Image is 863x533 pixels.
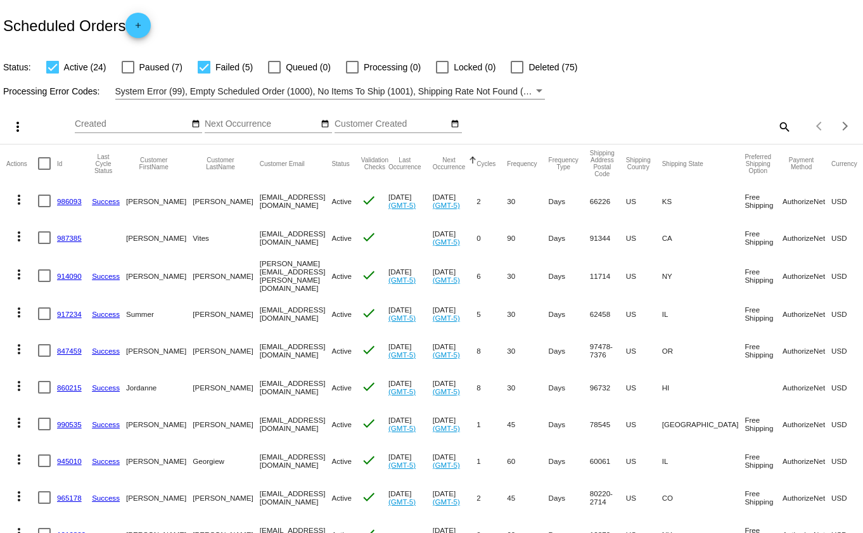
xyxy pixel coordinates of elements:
mat-cell: [PERSON_NAME] [126,256,193,295]
mat-cell: [DATE] [433,183,477,219]
a: (GMT-5) [388,461,416,469]
mat-cell: AuthorizeNet [783,183,831,219]
a: (GMT-5) [388,498,416,506]
mat-cell: [PERSON_NAME] [126,183,193,219]
button: Change sorting for Status [331,160,349,167]
mat-cell: 6 [476,256,507,295]
mat-cell: US [626,256,662,295]
button: Change sorting for LastOccurrenceUtc [388,157,421,170]
button: Next page [833,113,858,139]
button: Change sorting for PaymentMethod.Type [783,157,820,170]
mat-select: Filter by Processing Error Codes [115,84,546,100]
mat-cell: [PERSON_NAME] [126,406,193,442]
mat-cell: [PERSON_NAME] [193,295,259,332]
mat-cell: Vites [193,219,259,256]
mat-icon: check [361,193,376,208]
span: Active [331,420,352,428]
a: 945010 [57,457,82,465]
mat-cell: Days [549,219,590,256]
mat-cell: [EMAIL_ADDRESS][DOMAIN_NAME] [260,406,332,442]
mat-cell: 30 [507,332,548,369]
mat-cell: [DATE] [433,219,477,256]
mat-cell: [PERSON_NAME] [193,479,259,516]
a: 987385 [57,234,82,242]
mat-icon: more_vert [11,415,27,430]
mat-cell: CO [662,479,745,516]
mat-cell: [DATE] [433,406,477,442]
a: 914090 [57,272,82,280]
mat-icon: more_vert [11,305,27,320]
span: Active [331,383,352,392]
mat-cell: Free Shipping [745,183,783,219]
mat-cell: 1 [476,406,507,442]
mat-cell: 0 [476,219,507,256]
mat-cell: AuthorizeNet [783,406,831,442]
mat-cell: 97478-7376 [590,332,626,369]
span: Processing (0) [364,60,421,75]
mat-cell: [PERSON_NAME][EMAIL_ADDRESS][PERSON_NAME][DOMAIN_NAME] [260,256,332,295]
a: Success [92,457,120,465]
span: Status: [3,62,31,72]
mat-cell: 11714 [590,256,626,295]
mat-cell: [PERSON_NAME] [193,332,259,369]
mat-cell: [DATE] [388,406,433,442]
a: (GMT-5) [433,498,460,506]
a: 990535 [57,420,82,428]
span: Active [331,457,352,465]
mat-cell: Free Shipping [745,256,783,295]
mat-cell: AuthorizeNet [783,479,831,516]
mat-header-cell: Actions [6,144,38,183]
mat-cell: [DATE] [433,295,477,332]
a: 847459 [57,347,82,355]
mat-cell: KS [662,183,745,219]
mat-cell: Days [549,479,590,516]
mat-cell: [PERSON_NAME] [193,256,259,295]
mat-cell: Free Shipping [745,406,783,442]
mat-icon: check [361,305,376,321]
mat-cell: [DATE] [388,295,433,332]
a: (GMT-5) [388,350,416,359]
mat-cell: 1 [476,442,507,479]
mat-cell: US [626,406,662,442]
button: Change sorting for FrequencyType [549,157,579,170]
mat-cell: US [626,219,662,256]
button: Change sorting for CurrencyIso [831,160,857,167]
span: Active [331,197,352,205]
button: Change sorting for Id [57,160,62,167]
mat-cell: Summer [126,295,193,332]
mat-cell: AuthorizeNet [783,442,831,479]
mat-cell: 2 [476,183,507,219]
h2: Scheduled Orders [3,13,151,38]
mat-cell: IL [662,295,745,332]
mat-cell: [EMAIL_ADDRESS][DOMAIN_NAME] [260,219,332,256]
mat-cell: [PERSON_NAME] [126,442,193,479]
button: Change sorting for CustomerEmail [260,160,305,167]
mat-cell: US [626,332,662,369]
span: Active [331,272,352,280]
mat-cell: [DATE] [433,442,477,479]
mat-cell: 80220-2714 [590,479,626,516]
span: Active [331,494,352,502]
span: Processing Error Codes: [3,86,100,96]
button: Change sorting for Frequency [507,160,537,167]
mat-cell: Georgiew [193,442,259,479]
button: Previous page [807,113,833,139]
mat-cell: HI [662,369,745,406]
mat-cell: US [626,295,662,332]
mat-icon: date_range [321,119,329,129]
mat-cell: AuthorizeNet [783,219,831,256]
mat-icon: search [776,117,791,136]
mat-icon: more_vert [10,119,25,134]
a: Success [92,420,120,428]
span: Active [331,347,352,355]
mat-cell: 60 [507,442,548,479]
mat-cell: 60061 [590,442,626,479]
mat-header-cell: Validation Checks [361,144,388,183]
mat-cell: Free Shipping [745,442,783,479]
mat-cell: Days [549,369,590,406]
mat-cell: [PERSON_NAME] [126,219,193,256]
mat-cell: US [626,369,662,406]
button: Change sorting for CustomerFirstName [126,157,181,170]
mat-cell: Days [549,332,590,369]
mat-icon: date_range [451,119,459,129]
